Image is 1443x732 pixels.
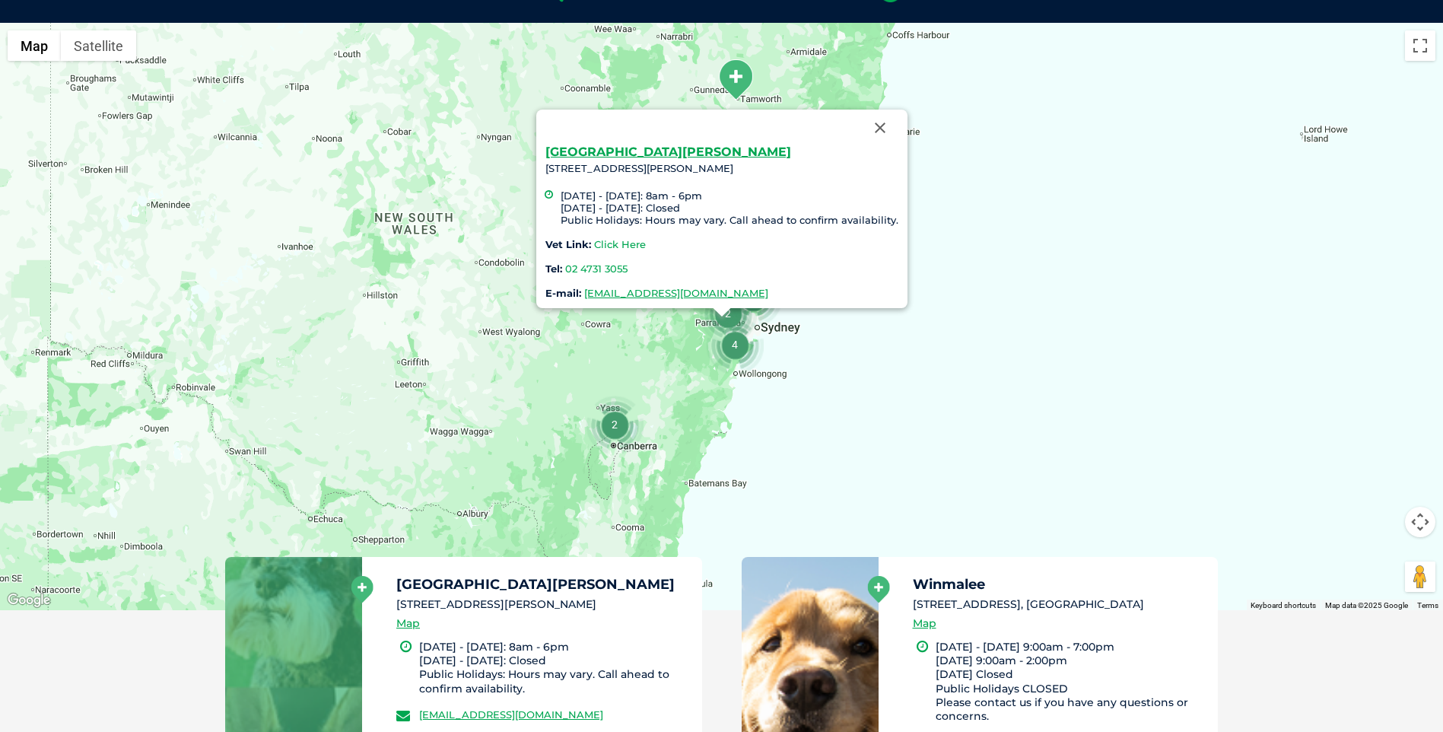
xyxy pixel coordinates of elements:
h5: [GEOGRAPHIC_DATA][PERSON_NAME] [396,578,688,591]
a: Open this area in Google Maps (opens a new window) [4,590,54,610]
div: 4 [706,316,764,374]
h5: Winmalee [913,578,1205,591]
li: [DATE] - [DATE]: 8am - 6pm [DATE] - [DATE]: Closed Public Holidays: Hours may vary. Call ahead to... [419,640,688,695]
div: 2 [586,396,644,454]
button: Map camera controls [1405,507,1435,537]
a: Map [396,615,420,632]
li: [STREET_ADDRESS][PERSON_NAME] [396,597,688,613]
strong: Vet Link: [545,238,591,250]
a: Map [913,615,936,632]
div: South Tamworth [717,59,755,100]
button: Show satellite imagery [61,30,136,61]
a: Terms [1417,601,1438,609]
a: [EMAIL_ADDRESS][DOMAIN_NAME] [584,287,768,299]
img: Google [4,590,54,610]
div: [STREET_ADDRESS][PERSON_NAME] [545,146,898,299]
button: Show street map [8,30,61,61]
li: [STREET_ADDRESS], [GEOGRAPHIC_DATA] [913,597,1205,613]
li: [DATE] - [DATE]: 8am - 6pm [DATE] - [DATE]: Closed Public Holidays: Hours may vary. Call ahead to... [561,189,898,226]
strong: Tel: [545,263,562,275]
a: 02 4731 3055 [565,263,628,275]
a: [GEOGRAPHIC_DATA][PERSON_NAME] [545,145,791,159]
strong: E-mail: [545,287,581,299]
a: [EMAIL_ADDRESS][DOMAIN_NAME] [419,708,603,721]
span: Map data ©2025 Google [1325,601,1408,609]
li: [DATE] - [DATE] 9:00am - 7:00pm [DATE] 9:00am - 2:00pm [DATE] Closed Public Holidays CLOSED Pleas... [936,640,1205,723]
button: Keyboard shortcuts [1251,600,1316,611]
a: Click Here [594,238,646,250]
div: 2 [699,285,757,342]
button: Toggle fullscreen view [1405,30,1435,61]
button: Close [862,110,898,146]
button: Drag Pegman onto the map to open Street View [1405,562,1435,592]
